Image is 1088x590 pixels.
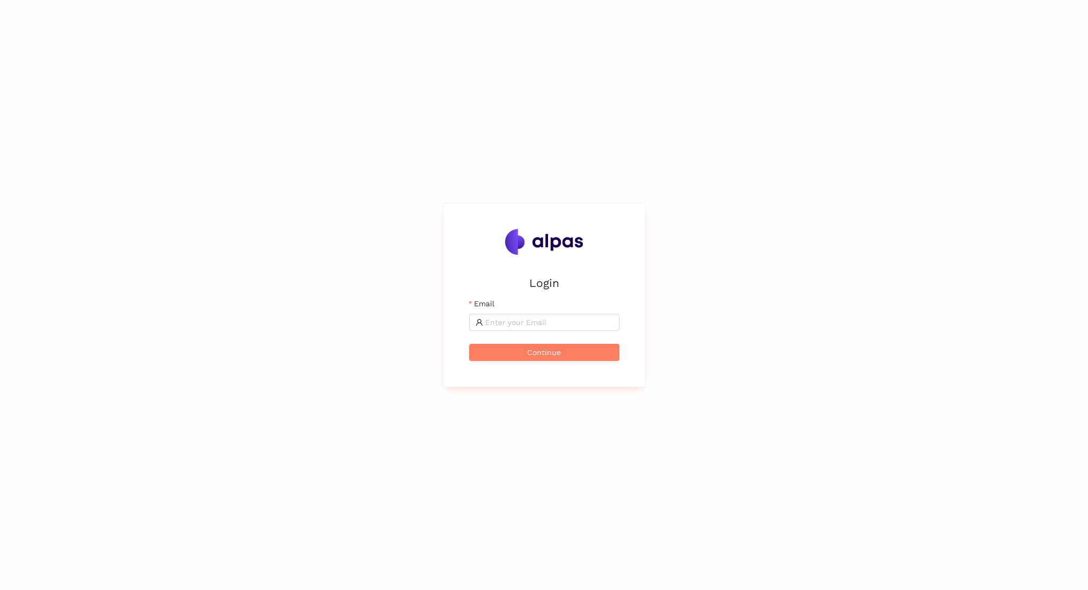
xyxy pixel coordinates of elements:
[469,344,619,361] button: Continue
[527,346,561,358] span: Continue
[469,274,619,292] h2: Login
[469,298,494,309] label: Email
[476,319,483,326] span: user
[505,229,583,255] img: Alpas.ai Logo
[485,316,613,328] input: Email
